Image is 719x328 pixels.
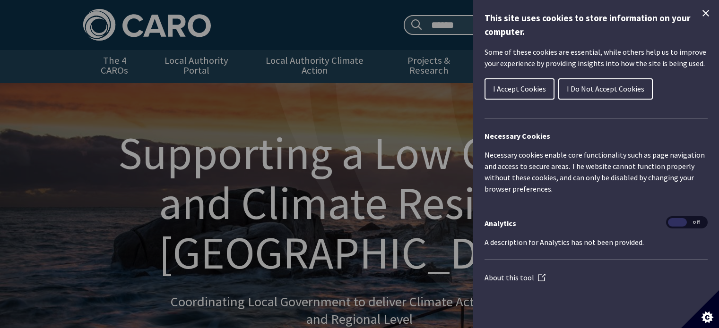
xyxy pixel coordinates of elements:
span: I Accept Cookies [493,84,546,93]
span: On [668,218,687,227]
h1: This site uses cookies to store information on your computer. [485,11,708,39]
button: I Do Not Accept Cookies [558,78,653,100]
p: A description for Analytics has not been provided. [485,236,708,248]
button: Set cookie preferences [681,290,719,328]
p: Necessary cookies enable core functionality such as page navigation and access to secure areas. T... [485,149,708,194]
h2: Necessary Cookies [485,130,708,142]
button: I Accept Cookies [485,78,554,100]
span: I Do Not Accept Cookies [567,84,644,93]
span: Off [687,218,706,227]
p: Some of these cookies are essential, while others help us to improve your experience by providing... [485,46,708,69]
a: About this tool [485,273,546,282]
h3: Analytics [485,218,708,229]
button: Close Cookie Control [700,8,711,19]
